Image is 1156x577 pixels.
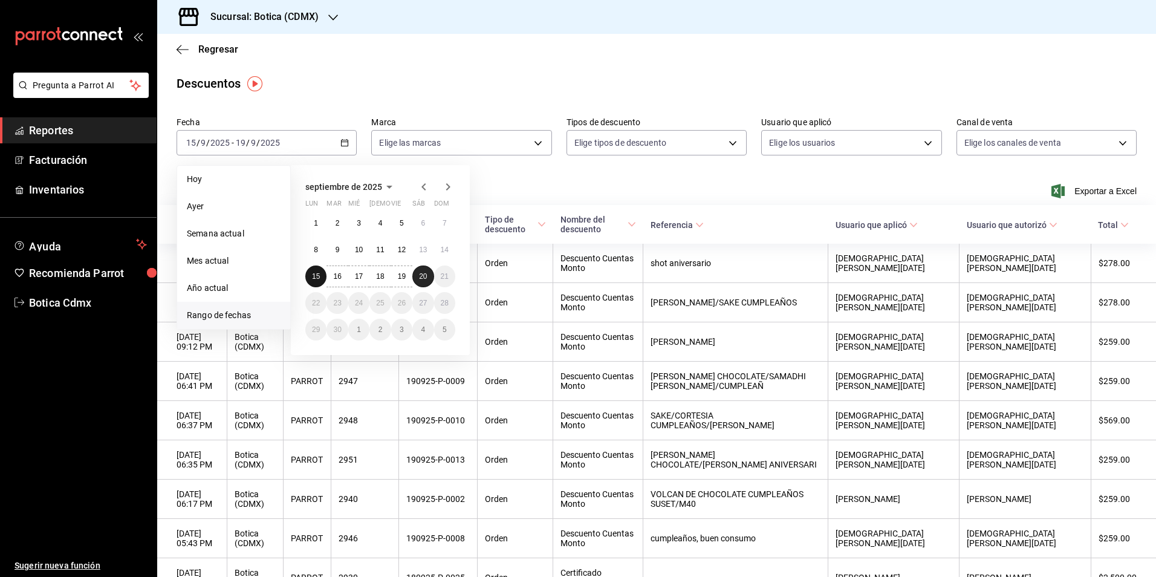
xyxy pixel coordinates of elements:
abbr: miércoles [348,200,360,212]
button: 6 de septiembre de 2025 [412,212,433,234]
th: [PERSON_NAME] CHOCOLATE/[PERSON_NAME] ANIVERSARI [643,440,828,480]
button: 18 de septiembre de 2025 [369,266,391,287]
label: Marca [371,118,551,126]
th: [DEMOGRAPHIC_DATA][PERSON_NAME][DATE] [828,283,960,322]
th: [DEMOGRAPHIC_DATA][PERSON_NAME][DATE] [960,322,1091,362]
th: [DEMOGRAPHIC_DATA][PERSON_NAME][DATE] [960,362,1091,401]
button: 28 de septiembre de 2025 [434,292,455,314]
abbr: domingo [434,200,449,212]
button: 21 de septiembre de 2025 [434,266,455,287]
label: Usuario que aplicó [761,118,941,126]
th: Descuento Cuentas Monto [553,480,643,519]
abbr: lunes [305,200,318,212]
th: Descuento Cuentas Monto [553,362,643,401]
input: -- [250,138,256,148]
span: Elige los canales de venta [964,137,1061,149]
span: septiembre de 2025 [305,182,382,192]
input: ---- [210,138,230,148]
button: 5 de septiembre de 2025 [391,212,412,234]
span: Sugerir nueva función [15,559,147,572]
button: 2 de septiembre de 2025 [326,212,348,234]
th: Descuento Cuentas Monto [553,519,643,558]
th: [DATE] 11:33 PM [157,244,227,283]
div: Descuentos [177,74,241,93]
th: $278.00 [1091,283,1156,322]
th: 2946 [331,519,399,558]
label: Fecha [177,118,357,126]
abbr: 20 de septiembre de 2025 [419,272,427,281]
th: [PERSON_NAME] [828,480,960,519]
th: Descuento Cuentas Monto [553,322,643,362]
abbr: 17 de septiembre de 2025 [355,272,363,281]
span: Nombre del descuento [560,215,636,234]
span: Regresar [198,44,238,55]
span: Recomienda Parrot [29,265,147,281]
th: [DATE] 06:17 PM [157,480,227,519]
abbr: 7 de septiembre de 2025 [443,219,447,227]
th: 190925-P-0013 [398,440,478,480]
button: 4 de septiembre de 2025 [369,212,391,234]
th: $259.00 [1091,519,1156,558]
button: 1 de septiembre de 2025 [305,212,326,234]
abbr: 1 de octubre de 2025 [357,325,361,334]
th: PARROT [284,480,331,519]
th: 190925-P-0008 [398,519,478,558]
th: [DATE] 11:01 PM [157,283,227,322]
th: Botica (CDMX) [227,480,284,519]
abbr: sábado [412,200,425,212]
span: Botica Cdmx [29,295,147,311]
button: 1 de octubre de 2025 [348,319,369,341]
th: Orden [478,283,553,322]
button: 8 de septiembre de 2025 [305,239,326,261]
abbr: 3 de octubre de 2025 [400,325,404,334]
button: 10 de septiembre de 2025 [348,239,369,261]
th: Orden [478,519,553,558]
abbr: 22 de septiembre de 2025 [312,299,320,307]
input: ---- [260,138,281,148]
th: [DEMOGRAPHIC_DATA][PERSON_NAME][DATE] [828,362,960,401]
button: 2 de octubre de 2025 [369,319,391,341]
button: 5 de octubre de 2025 [434,319,455,341]
th: Botica (CDMX) [227,362,284,401]
span: Elige tipos de descuento [574,137,666,149]
th: VOLCAN DE CHOCOLATE CUMPLEAÑOS SUSET/M40 [643,480,828,519]
abbr: 15 de septiembre de 2025 [312,272,320,281]
span: Ayuda [29,237,131,252]
th: $278.00 [1091,244,1156,283]
th: Botica (CDMX) [227,401,284,440]
button: open_drawer_menu [133,31,143,41]
th: [DEMOGRAPHIC_DATA][PERSON_NAME][DATE] [960,440,1091,480]
abbr: 11 de septiembre de 2025 [376,246,384,254]
h3: Sucursal: Botica (CDMX) [201,10,319,24]
th: [DEMOGRAPHIC_DATA][PERSON_NAME][DATE] [960,244,1091,283]
abbr: viernes [391,200,401,212]
span: Tipo de descuento [485,215,546,234]
button: 17 de septiembre de 2025 [348,266,369,287]
abbr: 9 de septiembre de 2025 [336,246,340,254]
span: / [196,138,200,148]
span: Pregunta a Parrot AI [33,79,130,92]
th: 190925-P-0010 [398,401,478,440]
span: / [206,138,210,148]
th: 2940 [331,480,399,519]
input: -- [235,138,246,148]
th: PARROT [284,440,331,480]
th: [DATE] 09:12 PM [157,322,227,362]
abbr: martes [326,200,341,212]
button: 23 de septiembre de 2025 [326,292,348,314]
th: [DEMOGRAPHIC_DATA][PERSON_NAME][DATE] [960,283,1091,322]
span: Facturación [29,152,147,168]
button: Regresar [177,44,238,55]
button: 3 de septiembre de 2025 [348,212,369,234]
span: - [232,138,234,148]
button: 7 de septiembre de 2025 [434,212,455,234]
th: $259.00 [1091,480,1156,519]
th: PARROT [284,322,331,362]
abbr: 26 de septiembre de 2025 [398,299,406,307]
button: Exportar a Excel [1054,184,1137,198]
th: [PERSON_NAME] [960,480,1091,519]
abbr: 8 de septiembre de 2025 [314,246,318,254]
button: Pregunta a Parrot AI [13,73,149,98]
abbr: 5 de octubre de 2025 [443,325,447,334]
abbr: 1 de septiembre de 2025 [314,219,318,227]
